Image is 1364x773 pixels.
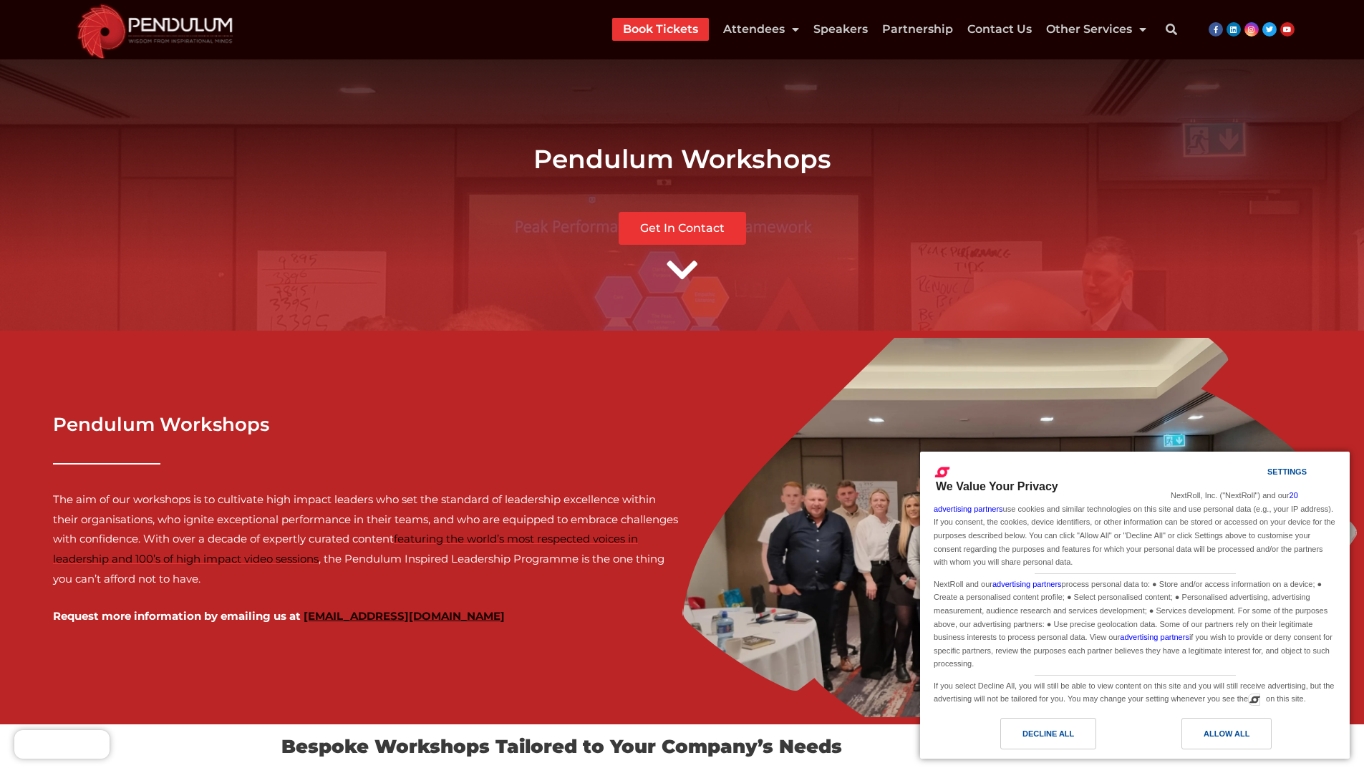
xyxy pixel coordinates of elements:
[1135,718,1341,757] a: Allow All
[1204,726,1249,742] div: Allow All
[967,18,1032,41] a: Contact Us
[612,18,1146,41] nav: Menu
[53,492,678,546] span: The aim of our workshops is to cultivate high impact leaders who set the standard of leadership e...
[931,676,1339,707] div: If you select Decline All, you will still be able to view content on this site and you will still...
[281,735,842,758] strong: Bespoke Workshops Tailored to Your Company’s Needs
[1120,633,1189,641] a: advertising partners
[1242,460,1277,487] a: Settings
[936,480,1058,492] span: We Value Your Privacy
[931,574,1339,672] div: NextRoll and our process personal data to: ● Store and/or access information on a device; ● Creat...
[1157,15,1186,44] div: Search
[934,491,1298,513] a: 20 advertising partners
[53,552,664,585] span: , the Pendulum Inspired Leadership Programme is the one thing you can’t afford not to have.
[1267,464,1307,480] div: Settings
[1022,726,1074,742] div: Decline All
[640,223,725,234] span: Get In Contact
[813,18,868,41] a: Speakers
[53,412,682,437] h3: Pendulum Workshops
[619,212,746,245] a: Get In Contact
[623,18,698,41] a: Book Tickets
[882,18,953,41] a: Partnership
[1046,18,1146,41] a: Other Services
[992,580,1062,588] a: advertising partners
[929,718,1135,757] a: Decline All
[281,142,1083,176] h2: Pendulum Workshops
[53,609,508,623] strong: Request more information by emailing us at
[723,18,799,41] a: Attendees
[304,609,505,623] a: [EMAIL_ADDRESS][DOMAIN_NAME]
[931,487,1339,570] div: NextRoll, Inc. ("NextRoll") and our use cookies and similar technologies on this site and use per...
[14,730,110,759] iframe: Brevo live chat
